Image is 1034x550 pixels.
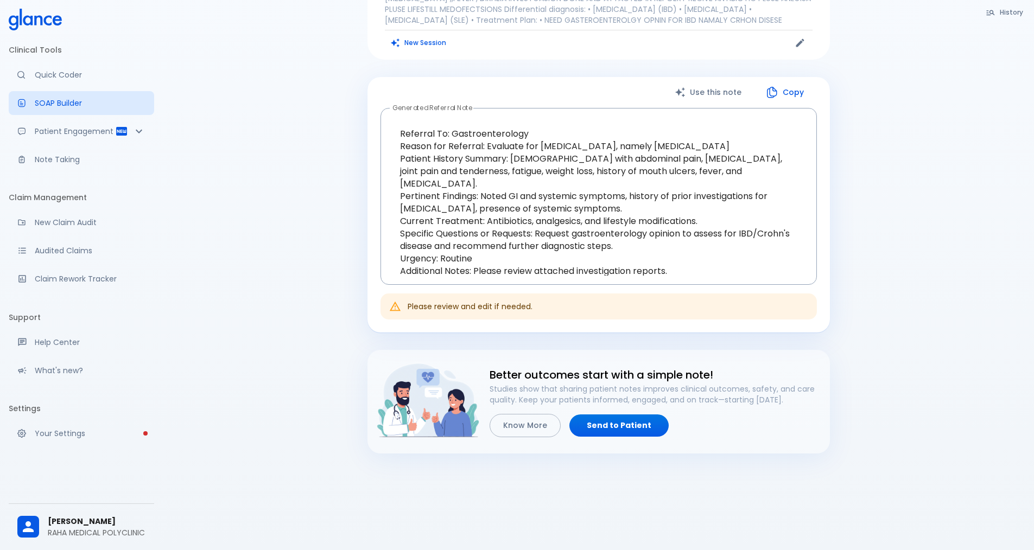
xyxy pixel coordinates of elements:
[9,508,154,546] div: [PERSON_NAME]RAHA MEDICAL POLYCLINIC
[408,297,532,316] div: Please review and edit if needed.
[9,304,154,330] li: Support
[754,81,817,104] button: Copy
[35,154,145,165] p: Note Taking
[385,35,453,50] button: Clears all inputs and results.
[490,383,821,405] p: Studies show that sharing patient notes improves clinical outcomes, safety, and care quality. Kee...
[9,330,154,354] a: Get help from our support team
[9,37,154,63] li: Clinical Tools
[35,126,115,137] p: Patient Engagement
[48,516,145,527] span: [PERSON_NAME]
[9,210,154,234] a: Audit a new claim
[664,81,754,104] button: Use this note
[9,359,154,382] div: Recent updates and feature releases
[569,414,669,437] a: Send to Patient
[35,273,145,284] p: Claim Rework Tracker
[9,63,154,87] a: Moramiz: Find ICD10AM codes instantly
[9,267,154,291] a: Monitor progress of claim corrections
[9,119,154,143] div: Patient Reports & Referrals
[35,337,145,348] p: Help Center
[35,217,145,228] p: New Claim Audit
[35,245,145,256] p: Audited Claims
[35,98,145,108] p: SOAP Builder
[35,428,145,439] p: Your Settings
[9,91,154,115] a: Docugen: Compose a clinical documentation in seconds
[792,35,808,51] button: Edit
[9,395,154,421] li: Settings
[9,421,154,445] a: Please complete account setup
[48,527,145,538] p: RAHA MEDICAL POLYCLINIC
[490,414,561,437] button: Know More
[9,184,154,210] li: Claim Management
[9,148,154,171] a: Advanced note-taking
[980,4,1030,20] button: History
[35,365,145,376] p: What's new?
[388,117,809,276] textarea: Referral To: Gastroenterology Reason for Referral: Evaluate for [MEDICAL_DATA], namely [MEDICAL_D...
[9,239,154,263] a: View audited claims
[490,366,821,383] h6: Better outcomes start with a simple note!
[35,69,145,80] p: Quick Coder
[376,359,481,443] img: doctor-and-patient-engagement-HyWS9NFy.png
